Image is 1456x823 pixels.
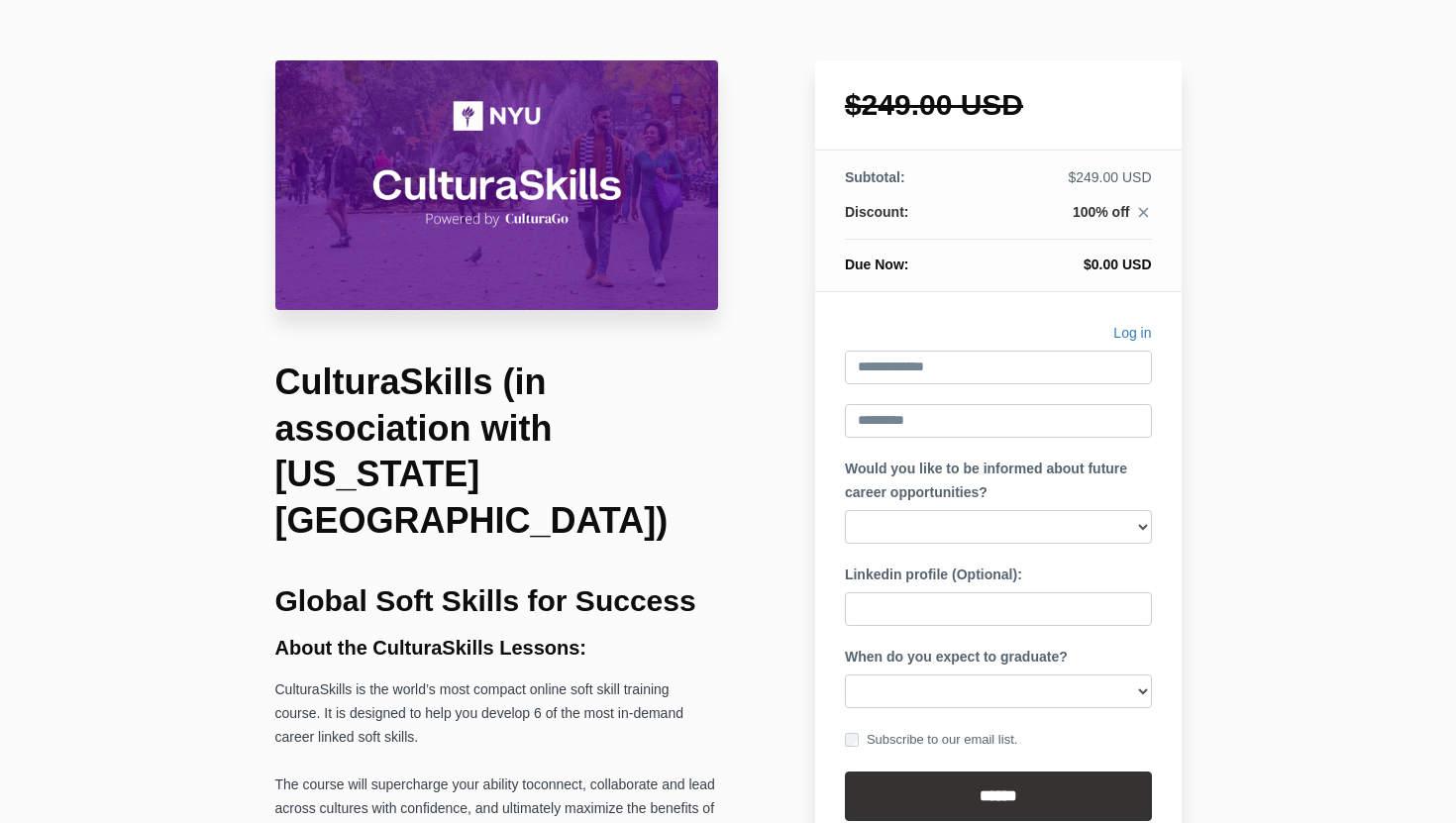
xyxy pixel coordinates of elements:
[275,776,534,792] span: The course will supercharge your ability to
[845,733,859,747] input: Subscribe to our email list.
[275,360,719,545] h1: CulturaSkills (in association with [US_STATE][GEOGRAPHIC_DATA])
[845,240,978,275] th: Due Now:
[275,637,719,659] h3: About the CulturaSkills Lessons:
[1113,322,1151,351] a: Log in
[845,646,1068,669] label: When do you expect to graduate?
[845,729,1017,751] label: Subscribe to our email list.
[1130,204,1152,226] a: close
[845,202,978,240] th: Discount:
[275,584,696,617] b: Global Soft Skills for Success
[845,564,1022,587] label: Linkedin profile (Optional):
[845,169,905,185] span: Subtotal:
[1084,257,1151,272] span: $0.00 USD
[1135,204,1152,221] i: close
[275,681,683,745] span: CulturaSkills is the world’s most compact online soft skill training course. It is designed to he...
[845,458,1152,505] label: Would you like to be informed about future career opportunities?
[1073,204,1130,220] span: 100% off
[275,60,719,310] img: 31710be-8b5f-527-66b4-0ce37cce11c4_CulturaSkills_NYU_Course_Header_Image.png
[978,167,1151,202] td: $249.00 USD
[845,90,1152,120] h1: $249.00 USD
